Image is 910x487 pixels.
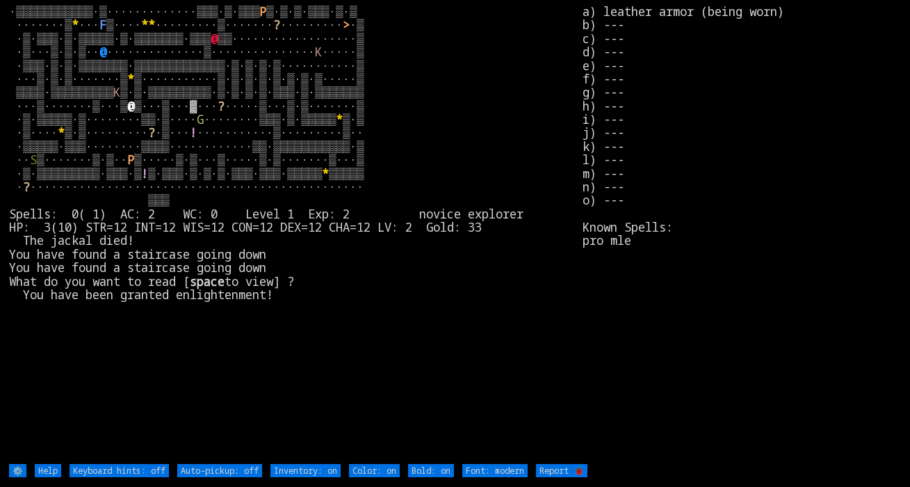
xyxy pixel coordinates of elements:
[536,464,587,477] input: Report 🐞
[259,3,266,19] font: P
[127,98,134,114] font: @
[148,125,155,141] font: ?
[23,179,30,195] font: ?
[211,31,218,47] font: @
[99,44,106,60] font: @
[197,111,204,127] font: G
[583,5,901,463] stats: a) leather armor (being worn) b) --- c) --- d) --- e) --- f) --- g) --- h) --- i) --- j) --- k) -...
[408,464,454,477] input: Bold: on
[141,166,148,182] font: !
[177,464,262,477] input: Auto-pickup: off
[273,17,280,33] font: ?
[9,464,26,477] input: ⚙️
[9,5,583,463] larn: ·▒▒▒▒▒▒▒▒▒▒▒·▒·············▒▒▒·▒·▒▒▒ ▒·▒·▒·▒▒▒·▒·▒ ·······▒ ··· ▒···· ·········▒······· ·········...
[127,152,134,168] font: P
[349,464,400,477] input: Color: on
[315,44,322,60] font: K
[70,464,169,477] input: Keyboard hints: off
[462,464,528,477] input: Font: modern
[35,464,61,477] input: Help
[190,125,197,141] font: !
[99,17,106,33] font: F
[218,98,225,114] font: ?
[190,273,225,289] b: space
[270,464,341,477] input: Inventory: on
[113,84,120,100] font: K
[343,17,350,33] font: >
[30,152,37,168] font: S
